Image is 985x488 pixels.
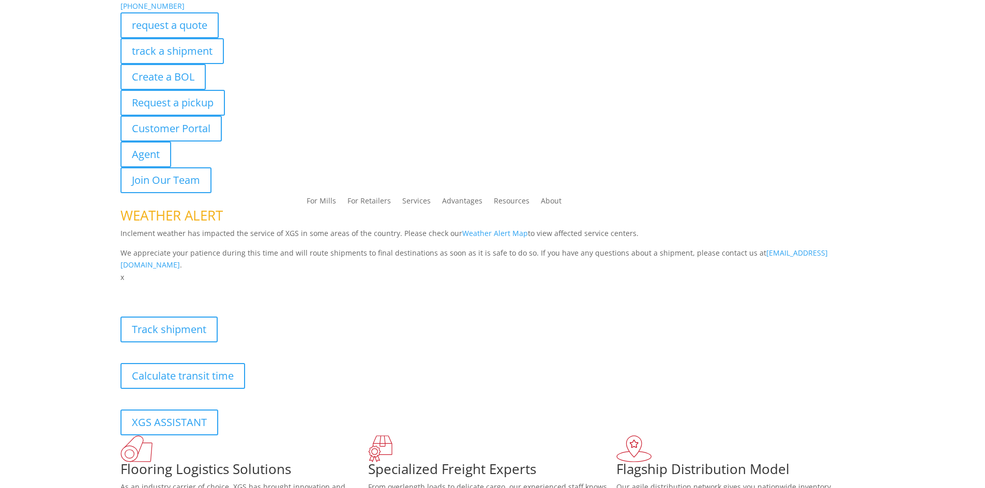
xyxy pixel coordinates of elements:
span: WEATHER ALERT [120,206,223,225]
a: Weather Alert Map [462,228,528,238]
h1: Flooring Logistics Solutions [120,462,369,481]
p: We appreciate your patience during this time and will route shipments to final destinations as so... [120,247,865,272]
img: xgs-icon-total-supply-chain-intelligence-red [120,435,153,462]
img: xgs-icon-focused-on-flooring-red [368,435,392,462]
a: request a quote [120,12,219,38]
a: Request a pickup [120,90,225,116]
b: Visibility, transparency, and control for your entire supply chain. [120,285,351,295]
a: XGS ASSISTANT [120,410,218,435]
a: For Mills [307,197,336,209]
a: Create a BOL [120,64,206,90]
h1: Flagship Distribution Model [616,462,865,481]
p: Inclement weather has impacted the service of XGS in some areas of the country. Please check our ... [120,227,865,247]
a: [PHONE_NUMBER] [120,1,185,11]
a: Calculate transit time [120,363,245,389]
h1: Specialized Freight Experts [368,462,616,481]
a: Agent [120,141,171,167]
a: Join Our Team [120,167,211,193]
p: x [120,271,865,284]
a: Customer Portal [120,116,222,141]
a: Advantages [442,197,482,209]
a: Track shipment [120,317,218,342]
a: Services [402,197,431,209]
a: About [541,197,562,209]
a: For Retailers [347,197,391,209]
a: track a shipment [120,38,224,64]
img: xgs-icon-flagship-distribution-model-red [616,435,652,462]
a: Resources [494,197,529,209]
